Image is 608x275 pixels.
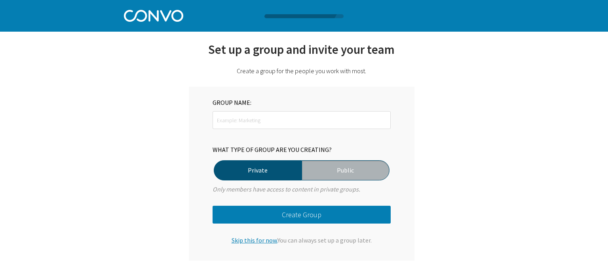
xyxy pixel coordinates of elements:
[213,145,391,154] div: WHAT TYPE OF GROUP ARE YOU CREATING?
[213,98,258,107] div: GROUP NAME:
[189,42,414,67] div: Set up a group and invite your team
[214,160,302,180] label: Private
[213,185,360,193] i: Only members have access to content in private groups.
[213,206,391,224] button: Create Group
[302,160,389,180] label: Public
[213,111,391,129] input: Example: Marketing
[213,228,391,245] div: You can always set up a group later.
[124,8,183,22] img: Convo Logo
[189,67,414,75] div: Create a group for the people you work with most.
[232,236,277,244] span: Skip this for now.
